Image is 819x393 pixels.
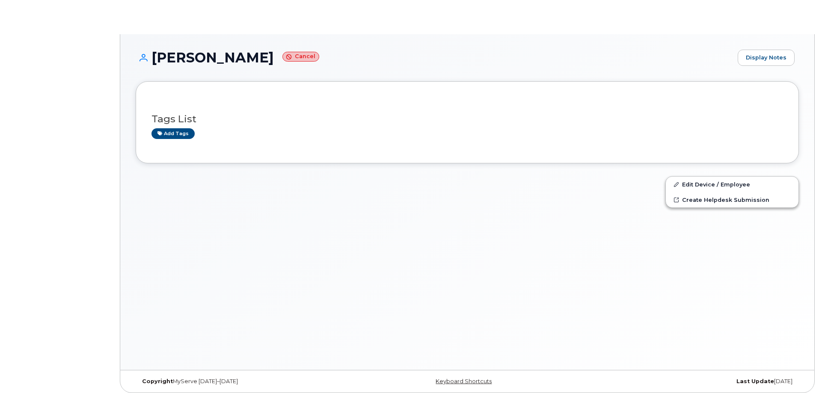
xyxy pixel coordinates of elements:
[666,177,798,192] a: Edit Device / Employee
[136,378,357,385] div: MyServe [DATE]–[DATE]
[666,192,798,207] a: Create Helpdesk Submission
[142,378,173,384] strong: Copyright
[282,52,319,62] small: Cancel
[151,128,195,139] a: Add tags
[736,378,774,384] strong: Last Update
[578,378,799,385] div: [DATE]
[151,114,783,124] h3: Tags List
[738,50,795,66] a: Display Notes
[436,378,492,384] a: Keyboard Shortcuts
[136,50,733,65] h1: [PERSON_NAME]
